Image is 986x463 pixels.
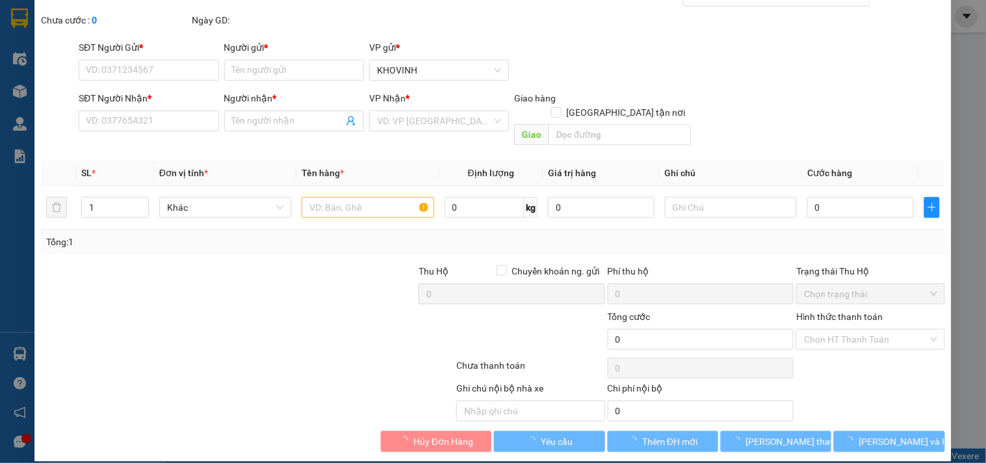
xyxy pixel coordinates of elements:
input: Ghi Chú [665,197,797,218]
span: VP Nhận [369,93,406,103]
div: Chưa thanh toán [455,358,606,381]
span: loading [399,436,413,445]
div: Ngày GD: [192,13,341,27]
span: user-add [346,116,356,126]
span: loading [845,436,859,445]
button: plus [924,197,940,218]
div: VP gửi [369,40,509,55]
button: delete [46,197,67,218]
span: SL [81,168,92,178]
span: Cước hàng [807,168,852,178]
span: Yêu cầu [541,434,573,449]
span: [PERSON_NAME] thay đổi [746,434,850,449]
b: 0 [92,15,97,25]
span: KHOVINH [377,60,501,80]
span: Giá trị hàng [548,168,596,178]
span: [GEOGRAPHIC_DATA] tận nơi [562,105,691,120]
span: kg [525,197,538,218]
span: Tổng cước [608,311,651,322]
span: Định lượng [468,168,514,178]
div: SĐT Người Nhận [79,91,218,105]
button: [PERSON_NAME] và In [835,431,945,452]
button: Hủy Đơn Hàng [381,431,491,452]
span: Đơn vị tính [159,168,208,178]
span: Chọn trạng thái [804,284,937,304]
div: Chưa cước : [41,13,189,27]
span: Thêm ĐH mới [642,434,697,449]
span: Giao hàng [515,93,556,103]
span: Giao [515,124,549,145]
span: loading [526,436,541,445]
div: Chi phí nội bộ [608,381,794,401]
span: loading [628,436,642,445]
span: [PERSON_NAME] và In [859,434,950,449]
th: Ghi chú [660,161,802,186]
div: Trạng thái Thu Hộ [796,264,944,278]
div: Ghi chú nội bộ nhà xe [456,381,604,401]
div: Phí thu hộ [608,264,794,284]
div: Tổng: 1 [46,235,382,249]
span: loading [731,436,746,445]
button: [PERSON_NAME] thay đổi [721,431,831,452]
button: Thêm ĐH mới [608,431,718,452]
span: Hủy Đơn Hàng [413,434,473,449]
input: Nhập ghi chú [456,401,604,421]
button: Yêu cầu [495,431,605,452]
span: Thu Hộ [419,266,448,276]
div: Người nhận [224,91,364,105]
div: SĐT Người Gửi [79,40,218,55]
span: plus [925,202,939,213]
span: Tên hàng [302,168,344,178]
label: Hình thức thanh toán [796,311,883,322]
input: Dọc đường [549,124,691,145]
span: Khác [167,198,283,217]
div: Người gửi [224,40,364,55]
input: VD: Bàn, Ghế [302,197,434,218]
span: Chuyển khoản ng. gửi [507,264,605,278]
